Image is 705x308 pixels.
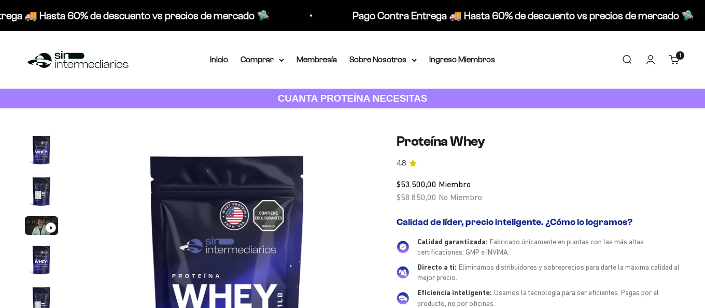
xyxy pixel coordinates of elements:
p: Pago Contra Entrega 🚚 Hasta 60% de descuento vs precios de mercado 🛸 [352,7,694,24]
span: Eficiencia inteligente: [417,288,492,297]
img: Proteína Whey [25,243,58,276]
button: Ir al artículo 1 [25,133,58,170]
h2: Calidad de líder, precio inteligente. ¿Cómo lo logramos? [397,217,680,228]
summary: Comprar [241,53,284,66]
span: 1 [680,53,681,58]
a: Membresía [297,55,337,64]
span: Fabricado únicamente en plantas con las más altas certificaciones: GMP e INVIMA. [417,237,644,257]
h1: Proteína Whey [397,133,680,149]
img: Eficiencia inteligente [397,292,409,304]
summary: Sobre Nosotros [349,53,417,66]
img: Calidad garantizada [397,241,409,253]
span: Miembro [439,179,471,189]
span: $53.500,00 [397,179,436,189]
span: No Miembro [439,192,482,202]
a: Ingreso Miembros [429,55,495,64]
button: Ir al artículo 3 [25,216,58,238]
a: Inicio [210,55,228,64]
img: Proteína Whey [25,133,58,166]
span: $58.850,00 [397,192,436,202]
button: Ir al artículo 4 [25,243,58,279]
span: 4.8 [397,158,406,169]
strong: CUANTA PROTEÍNA NECESITAS [278,93,428,104]
span: Directo a ti: [417,263,457,271]
img: Directo a ti [397,266,409,278]
button: Ir al artículo 2 [25,175,58,211]
span: Calidad garantizada: [417,237,488,246]
span: Usamos la tecnología para ser eficientes. Pagas por el producto, no por oficinas. [417,288,659,307]
a: 4.84.8 de 5.0 estrellas [397,158,680,169]
img: Proteína Whey [25,175,58,208]
span: Eliminamos distribuidores y sobreprecios para darte la máxima calidad al mejor precio. [417,263,680,282]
